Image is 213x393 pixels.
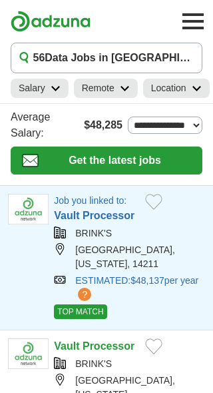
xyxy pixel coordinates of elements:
[11,43,202,73] button: 56Data Jobs in [GEOGRAPHIC_DATA], [GEOGRAPHIC_DATA]
[8,194,49,224] img: Company logo
[145,194,162,210] button: Add to favorite jobs
[54,210,134,221] a: Vault Processor
[11,79,69,98] a: Salary
[19,81,45,95] h2: Salary
[54,357,205,371] div: BRINK'S
[54,304,106,319] span: TOP MATCH
[75,274,205,302] a: ESTIMATED:$48,137per year?
[130,275,164,286] span: $48,137
[54,340,79,352] strong: Vault
[83,210,134,221] strong: Processor
[11,147,202,175] button: Get the latest jobs
[33,50,45,66] span: 56
[78,288,91,301] span: ?
[83,340,134,352] strong: Processor
[74,79,138,98] a: Remote
[54,340,134,352] a: Vault Processor
[82,81,114,95] h2: Remote
[84,117,122,133] span: $48,285
[11,11,91,32] img: Adzuna logo
[39,153,191,169] span: Get the latest jobs
[11,109,202,141] div: Average Salary:
[54,194,134,208] p: Job you linked to:
[145,338,162,354] button: Add to favorite jobs
[54,243,205,271] div: [GEOGRAPHIC_DATA], [US_STATE], 14211
[178,7,208,36] button: Toggle main navigation menu
[8,338,49,369] img: Company logo
[143,79,210,98] a: Location
[151,81,186,95] h2: Location
[33,50,194,66] h1: Data Jobs in [GEOGRAPHIC_DATA], [GEOGRAPHIC_DATA]
[54,210,79,221] strong: Vault
[54,226,205,240] div: BRINK'S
